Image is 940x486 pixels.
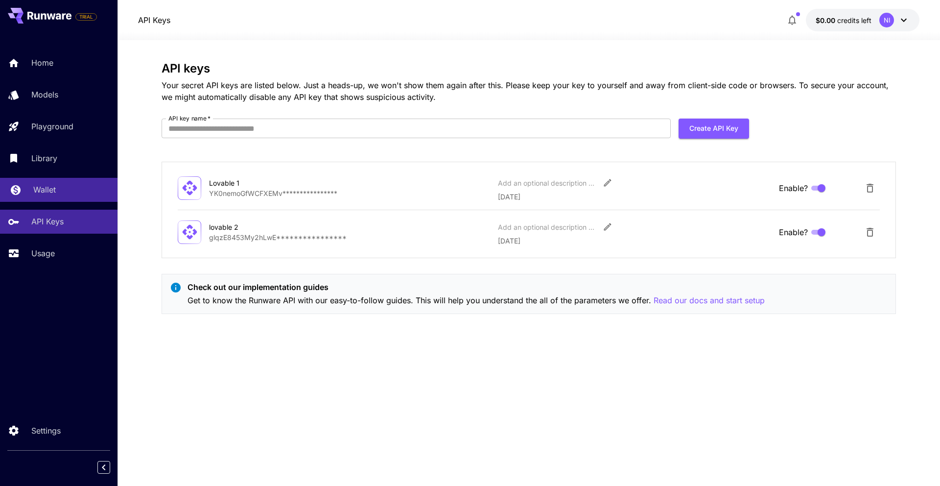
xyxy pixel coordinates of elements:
[138,14,170,26] nav: breadcrumb
[779,182,808,194] span: Enable?
[209,178,307,188] div: Lovable 1
[779,226,808,238] span: Enable?
[837,16,871,24] span: credits left
[168,114,211,122] label: API key name
[816,16,837,24] span: $0.00
[498,222,596,232] div: Add an optional description or comment
[33,184,56,195] p: Wallet
[162,79,896,103] p: Your secret API keys are listed below. Just a heads-up, we won't show them again after this. Plea...
[860,178,880,198] button: Delete API Key
[498,178,596,188] div: Add an optional description or comment
[162,62,896,75] h3: API keys
[188,294,765,307] p: Get to know the Runware API with our easy-to-follow guides. This will help you understand the all...
[31,57,53,69] p: Home
[879,13,894,27] div: NI
[860,222,880,242] button: Delete API Key
[31,152,57,164] p: Library
[31,121,73,132] p: Playground
[679,119,749,139] button: Create API Key
[599,174,616,192] button: Edit
[188,281,765,293] p: Check out our implementation guides
[816,15,871,25] div: $0.00
[654,294,765,307] button: Read our docs and start setup
[31,247,55,259] p: Usage
[76,13,96,21] span: TRIAL
[138,14,170,26] a: API Keys
[31,89,58,100] p: Models
[599,218,616,236] button: Edit
[209,222,307,232] div: lovable 2
[105,459,117,476] div: Collapse sidebar
[97,461,110,474] button: Collapse sidebar
[31,425,61,437] p: Settings
[31,216,64,227] p: API Keys
[806,9,919,31] button: $0.00NI
[498,192,771,202] p: [DATE]
[75,11,97,23] span: Add your payment card to enable full platform functionality.
[498,236,771,246] p: [DATE]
